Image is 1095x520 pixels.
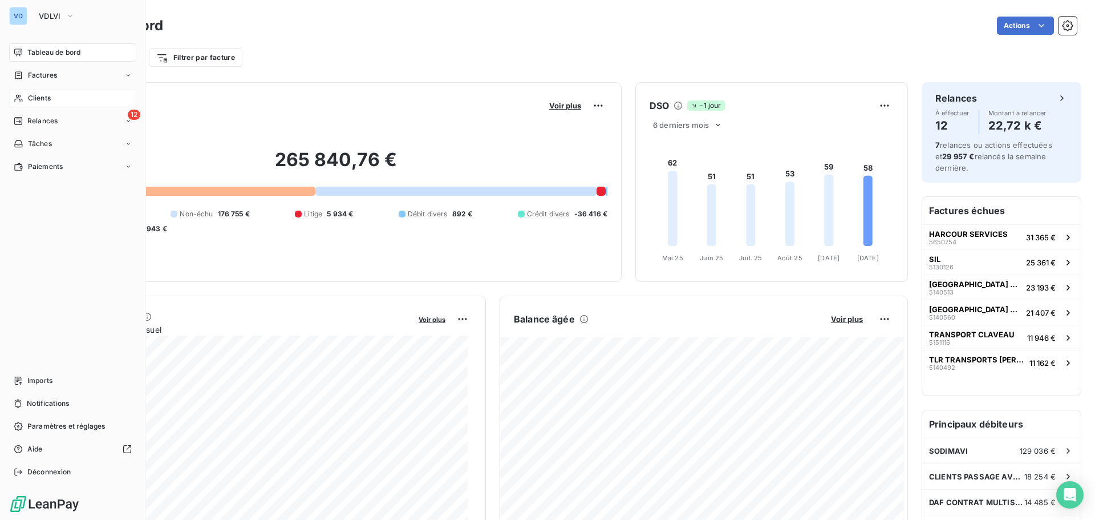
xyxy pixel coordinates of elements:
button: Voir plus [546,100,585,111]
span: Voir plus [831,315,863,324]
span: VDLVI [39,11,61,21]
span: Relances [27,116,58,126]
span: 5140492 [929,364,955,371]
tspan: Août 25 [777,254,802,262]
span: 25 361 € [1026,258,1056,267]
span: 5650754 [929,239,956,245]
span: 11 946 € [1027,333,1056,342]
span: 31 365 € [1026,233,1056,242]
span: 23 193 € [1026,283,1056,292]
span: 892 € [452,209,473,219]
span: 5130126 [929,264,954,271]
span: Tableau de bord [27,47,80,58]
span: relances ou actions effectuées et relancés la semaine dernière. [935,140,1052,172]
span: [GEOGRAPHIC_DATA] VI -DAF [929,305,1021,314]
span: -943 € [143,224,167,234]
img: Logo LeanPay [9,495,80,513]
button: [GEOGRAPHIC_DATA] VI -DAF514056021 407 € [922,300,1081,325]
span: Paiements [28,162,63,172]
button: Voir plus [415,314,449,324]
button: TLR TRANSPORTS [PERSON_NAME]514049211 162 € [922,350,1081,375]
span: Voir plus [549,101,581,110]
span: -36 416 € [574,209,607,219]
span: 5140560 [929,314,955,321]
span: 5151116 [929,339,950,346]
span: -1 jour [687,100,724,111]
span: Déconnexion [27,467,71,477]
h6: Factures échues [922,197,1081,224]
button: SIL513012625 361 € [922,249,1081,275]
span: Clients [28,93,51,103]
span: 11 162 € [1029,358,1056,368]
span: DAF CONTRAT MULTISUPPORT [929,498,1024,507]
span: Chiffre d'affaires mensuel [64,324,411,336]
span: 29 957 € [942,152,974,161]
span: Notifications [27,398,69,409]
h4: 12 [935,116,970,135]
span: TRANSPORT CLAVEAU [929,330,1015,339]
h6: Relances [935,91,977,105]
tspan: Juin 25 [700,254,723,262]
span: SODIMAVI [929,446,968,455]
span: 21 407 € [1026,308,1056,317]
span: Aide [27,444,43,454]
span: Factures [28,70,57,80]
span: 5 934 € [327,209,353,219]
button: TRANSPORT CLAVEAU515111611 946 € [922,325,1081,350]
span: À effectuer [935,110,970,116]
h6: Balance âgée [514,312,575,326]
span: 176 755 € [218,209,250,219]
span: SIL [929,255,940,264]
h6: Principaux débiteurs [922,410,1081,438]
span: Non-échu [180,209,213,219]
span: 7 [935,140,940,150]
tspan: Mai 25 [662,254,683,262]
span: Litige [304,209,322,219]
span: 5140513 [929,289,954,296]
tspan: [DATE] [818,254,839,262]
button: Actions [997,17,1054,35]
span: 129 036 € [1020,446,1056,455]
span: CLIENTS PASSAGE AVEC TVA [929,472,1024,481]
span: Débit divers [408,209,448,219]
a: Aide [9,440,136,458]
span: Paramètres et réglages [27,421,105,432]
span: Crédit divers [527,209,570,219]
h2: 265 840,76 € [64,148,607,183]
span: Imports [27,376,52,386]
h6: DSO [650,99,669,112]
button: Voir plus [828,314,866,324]
button: Filtrer par facture [149,49,242,67]
span: 12 [128,110,140,120]
div: VD [9,7,27,25]
button: [GEOGRAPHIC_DATA] VI -DAF514051323 193 € [922,275,1081,300]
button: HARCOUR SERVICES565075431 365 € [922,224,1081,249]
span: [GEOGRAPHIC_DATA] VI -DAF [929,280,1021,289]
span: 18 254 € [1024,472,1056,481]
div: Open Intercom Messenger [1056,481,1084,509]
span: 6 derniers mois [653,120,709,130]
span: Montant à relancer [988,110,1047,116]
span: 14 485 € [1024,498,1056,507]
h4: 22,72 k € [988,116,1047,135]
span: HARCOUR SERVICES [929,229,1008,239]
tspan: Juil. 25 [739,254,762,262]
tspan: [DATE] [857,254,879,262]
span: TLR TRANSPORTS [PERSON_NAME] [929,355,1025,364]
span: Voir plus [419,316,445,324]
span: Tâches [28,139,52,149]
